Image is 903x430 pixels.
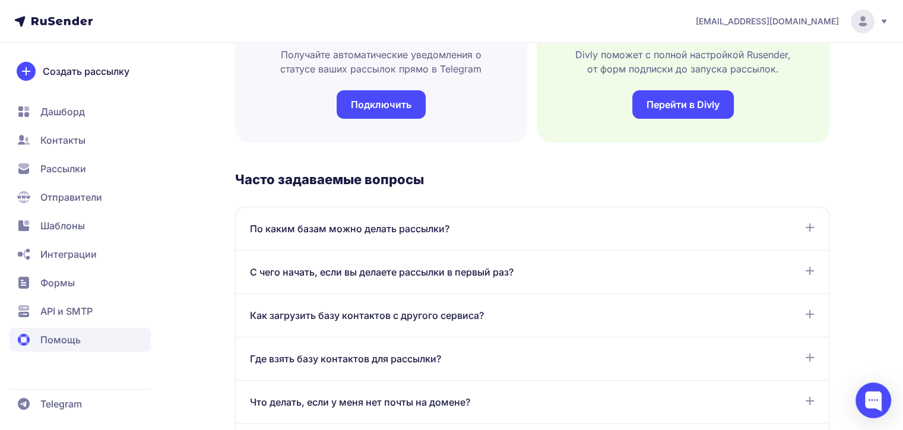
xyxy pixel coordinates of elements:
[250,222,449,236] span: По каким базам можно делать рассылки?
[40,133,85,147] span: Контакты
[632,90,734,119] a: Перейти в Divly
[556,48,810,76] span: Divly поможет с полной настройкой Rusender, от форм подписки до запуска рассылок.
[40,304,93,318] span: API и SMTP
[40,162,86,176] span: Рассылки
[337,90,426,119] a: Подключить
[40,333,81,347] span: Помощь
[250,352,441,366] span: Где взять базу контактов для рассылки?
[43,64,129,78] span: Создать рассылку
[40,190,102,204] span: Отправители
[235,171,829,188] h3: Часто задаваемые вопросы
[40,276,75,290] span: Формы
[250,308,484,322] span: Как загрузить базу контактов с другого сервиса?
[696,15,839,27] span: [EMAIL_ADDRESS][DOMAIN_NAME]
[9,392,151,416] a: Telegram
[40,397,82,411] span: Telegram
[250,265,514,279] span: С чего начать, если вы делаете рассылки в первый раз?
[250,395,470,409] span: Что делать, если у меня нет почты на домене?
[40,247,97,261] span: Интеграции
[40,105,85,119] span: Дашборд
[254,48,509,76] span: Получайте автоматические уведомления о статусе ваших рассылок прямо в Telegram
[40,219,85,233] span: Шаблоны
